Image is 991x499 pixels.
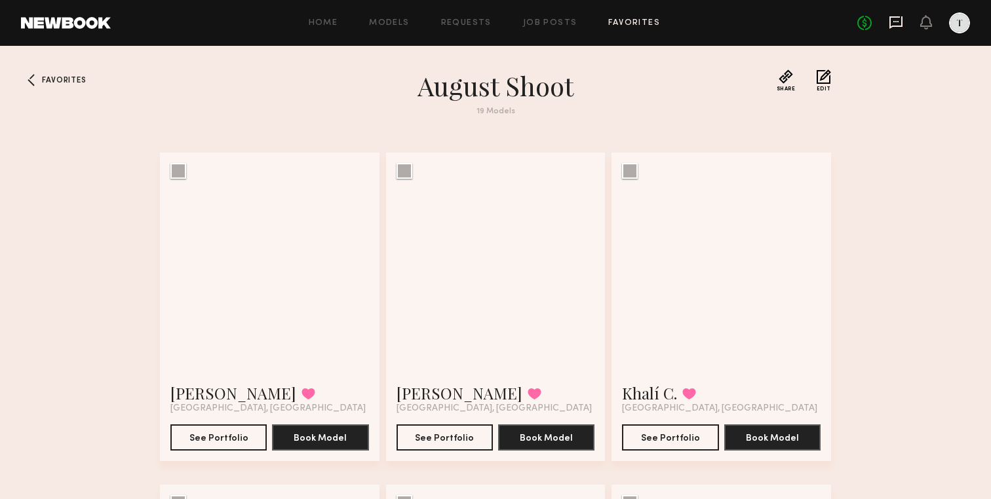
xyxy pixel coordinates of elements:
a: Khalí C. [622,382,677,403]
a: Book Model [498,432,594,443]
a: Job Posts [523,19,577,28]
button: Book Model [724,424,821,451]
a: Requests [441,19,492,28]
button: Share [777,69,796,92]
button: See Portfolio [170,424,267,451]
a: Home [309,19,338,28]
span: Favorites [42,77,86,84]
a: Book Model [272,432,368,443]
button: See Portfolio [622,424,718,451]
a: [PERSON_NAME] [397,382,522,403]
span: [GEOGRAPHIC_DATA], [GEOGRAPHIC_DATA] [622,403,817,414]
button: Book Model [498,424,594,451]
a: [PERSON_NAME] [170,382,296,403]
span: Share [777,86,796,92]
span: Edit [817,86,831,92]
button: Edit [817,69,831,92]
a: Favorites [21,69,42,90]
span: [GEOGRAPHIC_DATA], [GEOGRAPHIC_DATA] [397,403,592,414]
button: Book Model [272,424,368,451]
h1: August shoot [260,69,731,102]
a: Book Model [724,432,821,443]
a: Favorites [608,19,660,28]
span: [GEOGRAPHIC_DATA], [GEOGRAPHIC_DATA] [170,403,366,414]
div: 19 Models [260,107,731,116]
button: See Portfolio [397,424,493,451]
a: Models [369,19,409,28]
